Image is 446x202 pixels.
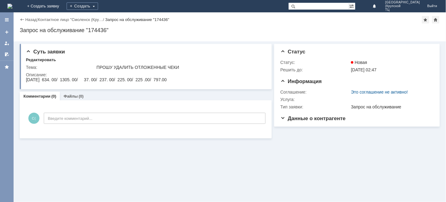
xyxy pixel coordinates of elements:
a: Назад [25,17,37,22]
div: Добавить в избранное [422,16,429,23]
div: Статус: [280,60,350,65]
span: Новая [351,60,367,65]
a: Это соглашение не активно! [351,90,408,95]
a: Перейти на домашнюю страницу [7,4,12,9]
a: Мои заявки [2,38,12,48]
a: Комментарии [23,94,51,99]
span: [GEOGRAPHIC_DATA] [385,1,420,4]
div: Редактировать [26,57,56,62]
div: (0) [52,94,56,99]
div: / [38,17,105,22]
div: ПРОШУ УДАЛИТЬ ОТЛОЖЕННЫЕ ЧЕКИ [97,65,263,70]
div: Решить до: [280,67,350,72]
a: Контактное лицо "Смоленск (Кру… [38,17,103,22]
div: Запрос на обслуживание [351,104,431,109]
div: Сделать домашней страницей [432,16,440,23]
div: Соглашение: [280,90,350,95]
span: Статус [280,49,305,55]
img: logo [7,4,12,9]
div: Создать [67,2,98,10]
span: Данные о контрагенте [280,116,346,121]
div: Описание: [26,72,264,77]
div: Тема: [26,65,95,70]
div: | [37,17,38,22]
a: Мои согласования [2,49,12,59]
span: Информация [280,78,322,84]
span: [DATE] 02:47 [351,67,377,72]
a: Создать заявку [2,27,12,37]
div: Запрос на обслуживание "174436" [105,17,169,22]
div: (0) [79,94,84,99]
span: Суть заявки [26,49,65,55]
a: Файлы [64,94,78,99]
span: ТЦ [385,8,420,12]
div: Запрос на обслуживание "174436" [20,27,440,33]
span: Расширенный поиск [349,3,355,9]
div: Услуга: [280,97,350,102]
span: С( [28,113,39,124]
div: Тип заявки: [280,104,350,109]
span: (Крупской [385,4,420,8]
